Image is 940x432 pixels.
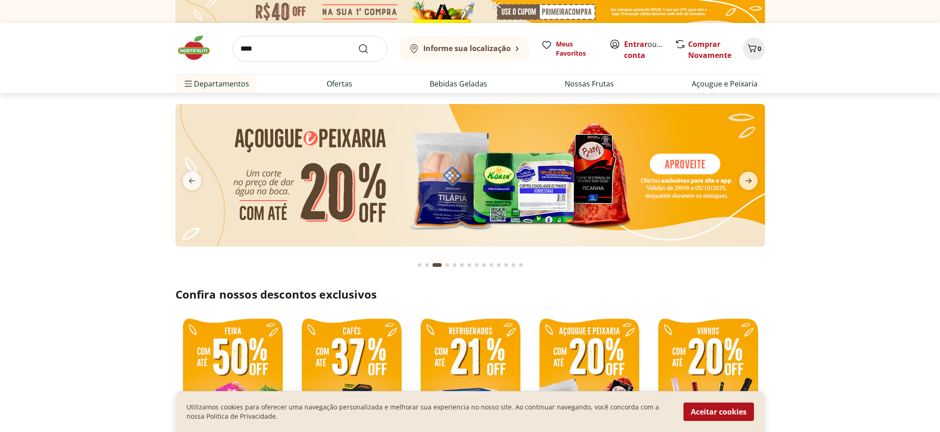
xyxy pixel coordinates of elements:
[458,254,466,276] button: Go to page 6 from fs-carousel
[431,254,444,276] button: Current page from fs-carousel
[624,39,665,61] span: ou
[688,39,731,60] a: Comprar Novamente
[175,104,765,247] img: açougue
[692,78,758,89] a: Açougue e Peixaria
[187,403,672,421] p: Utilizamos cookies para oferecer uma navegação personalizada e melhorar sua experiencia no nosso ...
[416,254,423,276] button: Go to page 1 from fs-carousel
[175,287,765,302] h2: Confira nossos descontos exclusivos
[624,39,648,49] a: Entrar
[556,40,598,58] span: Meus Favoritos
[510,254,517,276] button: Go to page 13 from fs-carousel
[183,73,194,95] button: Menu
[327,78,352,89] a: Ofertas
[565,78,614,89] a: Nossas Frutas
[683,403,754,421] button: Aceitar cookies
[624,39,675,60] a: Criar conta
[175,34,222,62] img: Hortifruti
[743,38,765,60] button: Carrinho
[541,40,598,58] a: Meus Favoritos
[175,172,209,190] button: previous
[473,254,480,276] button: Go to page 8 from fs-carousel
[758,44,761,53] span: 0
[732,172,765,190] button: next
[488,254,495,276] button: Go to page 10 from fs-carousel
[444,254,451,276] button: Go to page 4 from fs-carousel
[423,254,431,276] button: Go to page 2 from fs-carousel
[451,254,458,276] button: Go to page 5 from fs-carousel
[423,43,511,53] b: Informe sua localização
[358,43,380,54] button: Submit Search
[183,73,249,95] span: Departamentos
[233,36,387,62] input: search
[398,36,530,62] button: Informe sua localização
[466,254,473,276] button: Go to page 7 from fs-carousel
[502,254,510,276] button: Go to page 12 from fs-carousel
[495,254,502,276] button: Go to page 11 from fs-carousel
[480,254,488,276] button: Go to page 9 from fs-carousel
[517,254,525,276] button: Go to page 14 from fs-carousel
[430,78,487,89] a: Bebidas Geladas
